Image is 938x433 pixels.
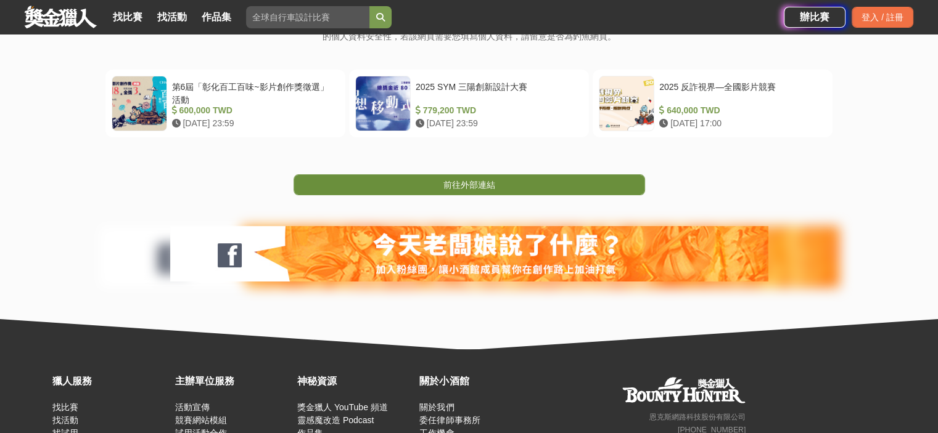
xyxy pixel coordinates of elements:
[175,374,290,389] div: 主辦單位服務
[170,226,768,281] img: 127fc932-0e2d-47dc-a7d9-3a4a18f96856.jpg
[175,402,209,412] a: 活動宣傳
[172,117,334,130] div: [DATE] 23:59
[294,174,645,195] a: 前往外部連結
[349,70,589,137] a: 2025 SYM 三陽創新設計大賽 779,200 TWD [DATE] 23:59
[416,104,578,117] div: 779,200 TWD
[175,415,226,425] a: 競賽網站模組
[659,104,821,117] div: 640,000 TWD
[52,402,78,412] a: 找比賽
[443,180,495,190] span: 前往外部連結
[297,374,413,389] div: 神秘資源
[152,9,192,26] a: 找活動
[419,415,480,425] a: 委任律師事務所
[416,81,578,104] div: 2025 SYM 三陽創新設計大賽
[52,374,168,389] div: 獵人服務
[297,415,374,425] a: 靈感魔改造 Podcast
[784,7,845,28] a: 辦比賽
[593,70,833,137] a: 2025 反詐視界—全國影片競賽 640,000 TWD [DATE] 17:00
[52,415,78,425] a: 找活動
[419,402,454,412] a: 關於我們
[659,117,821,130] div: [DATE] 17:00
[108,9,147,26] a: 找比賽
[659,81,821,104] div: 2025 反詐視界—全國影片競賽
[105,70,345,137] a: 第6屆「彰化百工百味~影片創作獎徵選」活動 600,000 TWD [DATE] 23:59
[292,16,646,56] p: 提醒您，您即將連結至獎金獵人以外的網頁。此網頁可能隱藏木馬病毒程式；同時，為確保您的個人資料安全性，若該網頁需要您填寫個人資料，請留意是否為釣魚網頁。
[297,402,388,412] a: 獎金獵人 YouTube 頻道
[172,81,334,104] div: 第6屆「彰化百工百味~影片創作獎徵選」活動
[172,104,334,117] div: 600,000 TWD
[649,413,746,421] small: 恩克斯網路科技股份有限公司
[852,7,913,28] div: 登入 / 註冊
[419,374,535,389] div: 關於小酒館
[416,117,578,130] div: [DATE] 23:59
[246,6,369,28] input: 全球自行車設計比賽
[197,9,236,26] a: 作品集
